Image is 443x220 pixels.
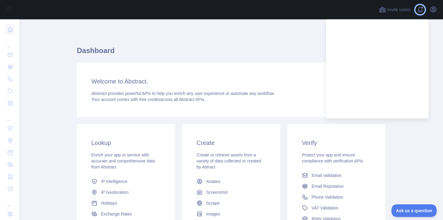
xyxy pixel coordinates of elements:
[302,139,371,147] h3: Verify
[196,139,265,147] h3: Create
[194,198,268,209] a: Scrape
[302,152,363,163] span: Protect your app and ensure compliance with verification APIs
[91,139,160,147] h3: Lookup
[101,211,132,217] span: Exchange Rates
[196,152,261,169] span: Create or retrieve assets from a variety of data collected or created by Abtract
[312,172,341,178] span: Email Validation
[300,203,373,213] a: VAT Validation
[89,176,163,187] a: IP Intelligence
[312,183,344,189] span: Email Reputation
[206,211,220,217] span: Images
[194,187,268,198] a: Screenshot
[387,6,410,13] span: Invite users
[91,91,275,96] span: Abstract provides powerful APIs to help you enrich any user experience or automate any workflow.
[194,176,268,187] a: Avatars
[378,5,412,14] button: Invite users
[206,200,219,206] span: Scrape
[5,36,14,48] div: ...
[5,195,14,207] div: ...
[194,209,268,219] a: Images
[206,178,220,184] span: Avatars
[139,97,160,102] span: free credits
[77,46,385,60] h1: Dashboard
[89,187,163,198] a: IP Geolocation
[5,110,14,122] div: ...
[89,209,163,219] a: Exchange Rates
[206,189,228,195] span: Screenshot
[101,178,127,184] span: IP Intelligence
[101,189,129,195] span: IP Geolocation
[91,77,371,86] h3: Welcome to Abstract.
[89,198,163,209] a: Holidays
[300,192,373,203] a: Phone Validation
[101,200,117,206] span: Holidays
[312,194,343,200] span: Phone Validation
[312,205,338,211] span: VAT Validation
[91,97,205,102] span: Your account comes with across all Abstract APIs.
[300,170,373,181] a: Email Validation
[391,204,437,217] iframe: Toggle Customer Support
[300,181,373,192] a: Email Reputation
[91,152,155,169] span: Enrich your app or service with accurate and comprehensive data from Abstract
